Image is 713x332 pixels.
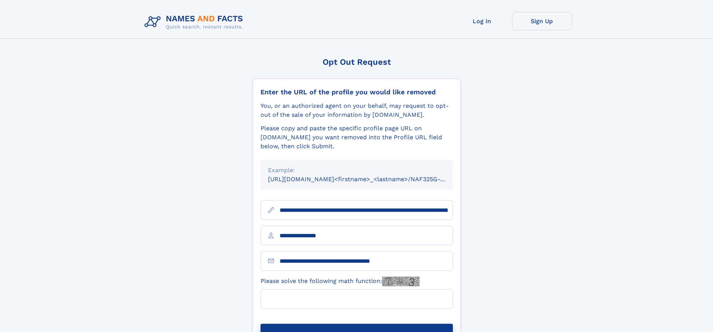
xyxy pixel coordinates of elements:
[260,124,453,151] div: Please copy and paste the specific profile page URL on [DOMAIN_NAME] you want removed into the Pr...
[260,101,453,119] div: You, or an authorized agent on your behalf, may request to opt-out of the sale of your informatio...
[268,176,467,183] small: [URL][DOMAIN_NAME]<firstname>_<lastname>/NAF325G-xxxxxxxx
[268,166,445,175] div: Example:
[253,57,461,67] div: Opt Out Request
[512,12,572,30] a: Sign Up
[260,88,453,96] div: Enter the URL of the profile you would like removed
[141,12,249,32] img: Logo Names and Facts
[260,277,420,286] label: Please solve the following math function:
[452,12,512,30] a: Log In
